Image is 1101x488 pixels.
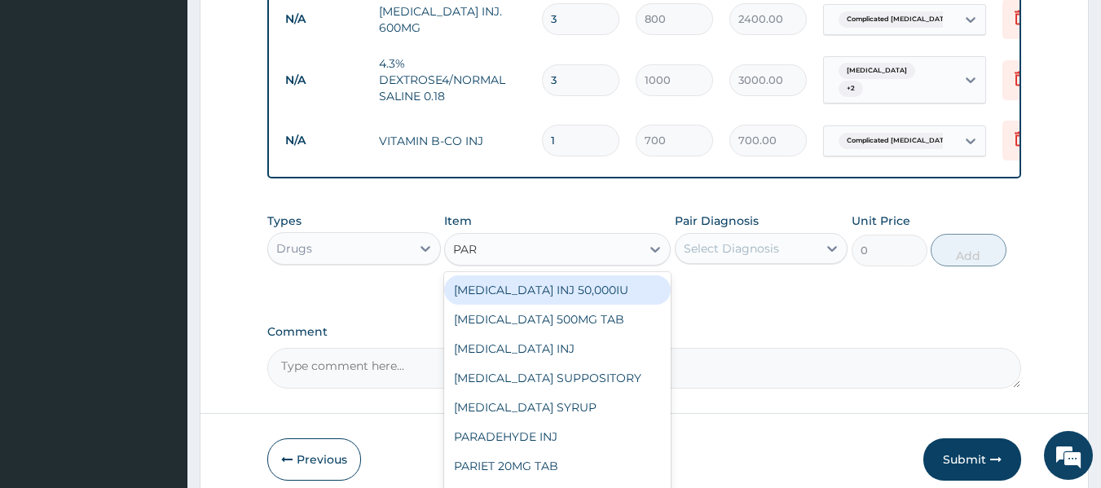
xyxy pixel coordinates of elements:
span: We're online! [95,143,225,307]
td: N/A [277,65,371,95]
label: Comment [267,325,1022,339]
div: [MEDICAL_DATA] SUPPOSITORY [444,363,671,393]
td: N/A [277,4,371,34]
button: Add [931,234,1006,266]
span: Complicated [MEDICAL_DATA] [839,133,959,149]
textarea: Type your message and hit 'Enter' [8,319,310,376]
div: PARADEHYDE INJ [444,422,671,451]
div: [MEDICAL_DATA] INJ [444,334,671,363]
div: Chat with us now [85,91,274,112]
span: Complicated [MEDICAL_DATA] [839,11,959,28]
td: 4.3% DEXTROSE4/NORMAL SALINE 0.18 [371,47,534,112]
div: Minimize live chat window [267,8,306,47]
div: Drugs [276,240,312,257]
label: Unit Price [852,213,910,229]
span: [MEDICAL_DATA] [839,63,915,79]
img: d_794563401_company_1708531726252_794563401 [30,81,66,122]
div: [MEDICAL_DATA] 500MG TAB [444,305,671,334]
div: Select Diagnosis [684,240,779,257]
span: + 2 [839,81,863,97]
label: Pair Diagnosis [675,213,759,229]
label: Types [267,214,302,228]
div: [MEDICAL_DATA] SYRUP [444,393,671,422]
div: [MEDICAL_DATA] INJ 50,000IU [444,275,671,305]
div: PARIET 20MG TAB [444,451,671,481]
label: Item [444,213,472,229]
button: Previous [267,438,361,481]
td: VITAMIN B-CO INJ [371,125,534,157]
button: Submit [923,438,1021,481]
td: N/A [277,125,371,156]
